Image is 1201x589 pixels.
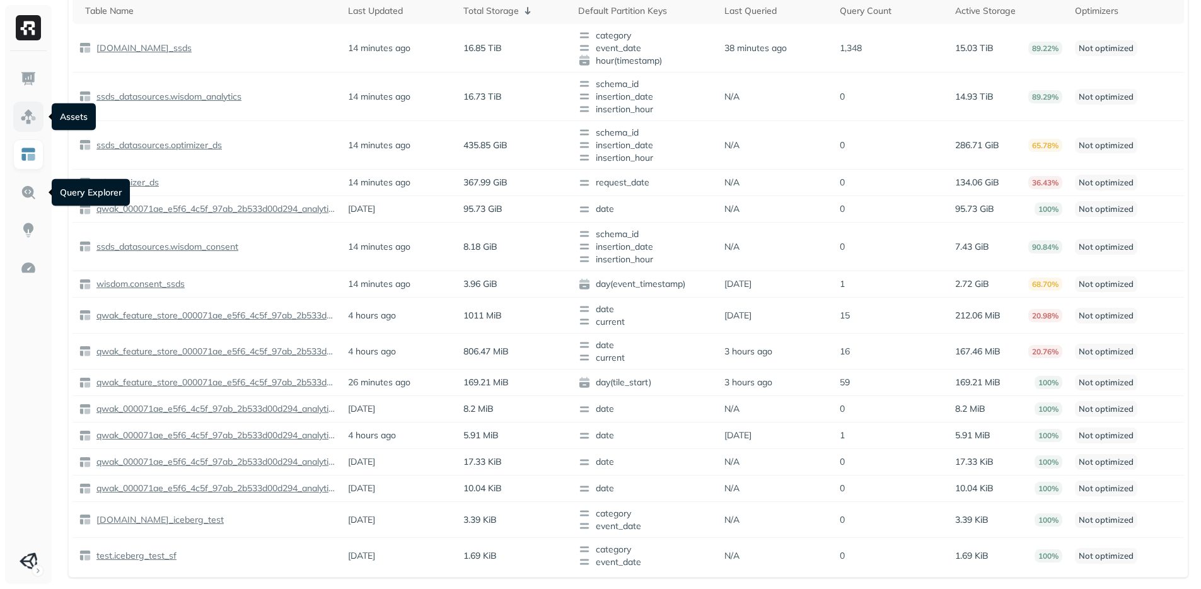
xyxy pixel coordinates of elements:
[578,240,712,253] span: insertion_date
[955,376,1001,388] p: 169.21 MiB
[94,310,335,322] p: qwak_feature_store_000071ae_e5f6_4c5f_97ab_2b533d00d294.offline_feature_store_arpumizer_user_leve...
[578,54,712,67] span: hour(timestamp)
[578,556,712,568] span: event_date
[840,177,943,189] p: 0
[1075,5,1178,17] div: Optimizers
[578,456,712,469] span: date
[955,550,989,562] p: 1.69 KiB
[578,339,712,351] span: date
[578,177,712,189] span: request_date
[955,139,999,151] p: 286.71 GiB
[724,550,740,562] p: N/A
[955,346,1001,358] p: 167.46 MiB
[578,139,712,151] span: insertion_date
[1075,308,1137,324] p: Not optimized
[20,71,37,87] img: Dashboard
[79,309,91,322] img: table
[955,91,994,103] p: 14.93 TiB
[1028,277,1062,291] p: 68.70%
[724,177,740,189] p: N/A
[20,260,37,276] img: Optimization
[348,346,396,358] p: 4 hours ago
[578,29,712,42] span: category
[463,514,497,526] p: 3.39 KiB
[578,5,712,17] div: Default Partition Keys
[79,278,91,291] img: table
[1075,201,1137,217] p: Not optimized
[1075,89,1137,105] p: Not optimized
[91,139,222,151] a: ssds_datasources.optimizer_ds
[955,310,1001,322] p: 212.06 MiB
[1028,139,1062,152] p: 65.78%
[463,403,494,415] p: 8.2 MiB
[463,346,509,358] p: 806.47 MiB
[94,139,222,151] p: ssds_datasources.optimizer_ds
[91,278,185,290] a: wisdom.consent_ssds
[463,3,566,18] div: Total Storage
[94,514,224,526] p: [DOMAIN_NAME]_iceberg_test
[840,429,943,441] p: 1
[578,42,712,54] span: event_date
[724,482,740,494] p: N/A
[91,514,224,526] a: [DOMAIN_NAME]_iceberg_test
[955,5,1062,17] div: Active Storage
[1075,239,1137,255] p: Not optimized
[955,403,985,415] p: 8.2 MiB
[578,520,712,532] span: event_date
[91,429,335,441] a: qwak_000071ae_e5f6_4c5f_97ab_2b533d00d294_analytics_data.arpumizer
[840,514,943,526] p: 0
[94,403,335,415] p: qwak_000071ae_e5f6_4c5f_97ab_2b533d00d294_analytics_data.multi_inference
[348,91,410,103] p: 14 minutes ago
[578,90,712,103] span: insertion_date
[94,91,241,103] p: ssds_datasources.wisdom_analytics
[1075,481,1137,496] p: Not optimized
[724,241,740,253] p: N/A
[578,543,712,556] span: category
[840,310,943,322] p: 15
[91,376,335,388] a: qwak_feature_store_000071ae_e5f6_4c5f_97ab_2b533d00d294.offline_feature_store_wisdom_analytics_on...
[94,177,159,189] p: ml.optimizer_ds
[79,456,91,469] img: table
[1075,344,1137,359] p: Not optimized
[91,482,335,494] a: qwak_000071ae_e5f6_4c5f_97ab_2b533d00d294_analytics_[DOMAIN_NAME]_risk_with_feature_store
[91,177,159,189] a: ml.optimizer_ds
[79,42,91,54] img: table
[955,429,990,441] p: 5.91 MiB
[79,482,91,495] img: table
[1075,428,1137,443] p: Not optimized
[724,346,772,358] p: 3 hours ago
[955,42,994,54] p: 15.03 TiB
[578,351,712,364] span: current
[79,90,91,103] img: table
[79,240,91,253] img: table
[94,346,335,358] p: qwak_feature_store_000071ae_e5f6_4c5f_97ab_2b533d00d294.offline_feature_store_arpumizer_game_user...
[463,482,502,494] p: 10.04 KiB
[1028,345,1062,358] p: 20.76%
[1075,512,1137,528] p: Not optimized
[348,42,410,54] p: 14 minutes ago
[79,177,91,189] img: table
[578,103,712,115] span: insertion_hour
[463,139,508,151] p: 435.85 GiB
[463,91,502,103] p: 16.73 TiB
[91,241,238,253] a: ssds_datasources.wisdom_consent
[724,456,740,468] p: N/A
[578,429,712,442] span: date
[79,403,91,416] img: table
[840,346,943,358] p: 16
[1035,513,1062,527] p: 100%
[840,456,943,468] p: 0
[1075,401,1137,417] p: Not optimized
[20,222,37,238] img: Insights
[94,241,238,253] p: ssds_datasources.wisdom_consent
[724,278,751,290] p: [DATE]
[20,184,37,201] img: Query Explorer
[1075,175,1137,190] p: Not optimized
[463,310,502,322] p: 1011 MiB
[94,482,335,494] p: qwak_000071ae_e5f6_4c5f_97ab_2b533d00d294_analytics_[DOMAIN_NAME]_risk_with_feature_store
[91,203,335,215] a: qwak_000071ae_e5f6_4c5f_97ab_2b533d00d294_analytics_data.single_inference
[91,310,335,322] a: qwak_feature_store_000071ae_e5f6_4c5f_97ab_2b533d00d294.offline_feature_store_arpumizer_user_leve...
[1075,454,1137,470] p: Not optimized
[578,278,712,291] span: day(event_timestamp)
[840,139,943,151] p: 0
